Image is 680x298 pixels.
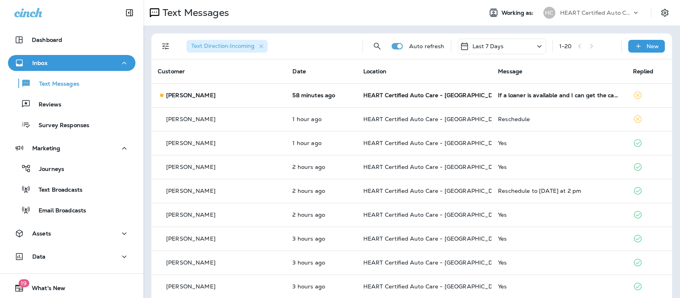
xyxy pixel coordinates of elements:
[8,116,135,133] button: Survey Responses
[31,122,89,129] p: Survey Responses
[32,60,47,66] p: Inbox
[166,140,216,146] p: [PERSON_NAME]
[8,160,135,177] button: Journeys
[8,181,135,198] button: Text Broadcasts
[498,235,620,242] div: Yes
[369,38,385,54] button: Search Messages
[166,92,216,98] p: [PERSON_NAME]
[8,96,135,112] button: Reviews
[8,249,135,265] button: Data
[560,10,632,16] p: HEART Certified Auto Care
[31,186,82,194] p: Text Broadcasts
[166,164,216,170] p: [PERSON_NAME]
[8,32,135,48] button: Dashboard
[292,92,350,98] p: Aug 18, 2025 01:10 PM
[191,42,255,49] span: Text Direction : Incoming
[166,283,216,290] p: [PERSON_NAME]
[31,80,79,88] p: Text Messages
[363,163,506,171] span: HEART Certified Auto Care - [GEOGRAPHIC_DATA]
[498,283,620,290] div: Yes
[498,259,620,266] div: Yes
[8,140,135,156] button: Marketing
[31,166,64,173] p: Journeys
[118,5,141,21] button: Collapse Sidebar
[647,43,659,49] p: New
[292,235,350,242] p: Aug 18, 2025 10:47 AM
[498,68,522,75] span: Message
[186,40,268,53] div: Text Direction:Incoming
[8,280,135,296] button: 19What's New
[498,212,620,218] div: Yes
[158,68,185,75] span: Customer
[158,38,174,54] button: Filters
[363,116,506,123] span: HEART Certified Auto Care - [GEOGRAPHIC_DATA]
[502,10,535,16] span: Working as:
[8,75,135,92] button: Text Messages
[292,188,350,194] p: Aug 18, 2025 11:23 AM
[292,259,350,266] p: Aug 18, 2025 10:23 AM
[363,68,386,75] span: Location
[24,285,65,294] span: What's New
[498,92,620,98] div: If a loaner is available and I can get the car same day?
[363,235,506,242] span: HEART Certified Auto Care - [GEOGRAPHIC_DATA]
[363,139,506,147] span: HEART Certified Auto Care - [GEOGRAPHIC_DATA]
[166,188,216,194] p: [PERSON_NAME]
[292,116,350,122] p: Aug 18, 2025 12:27 PM
[159,7,229,19] p: Text Messages
[8,55,135,71] button: Inbox
[292,212,350,218] p: Aug 18, 2025 11:08 AM
[166,235,216,242] p: [PERSON_NAME]
[363,259,506,266] span: HEART Certified Auto Care - [GEOGRAPHIC_DATA]
[363,283,506,290] span: HEART Certified Auto Care - [GEOGRAPHIC_DATA]
[658,6,672,20] button: Settings
[166,259,216,266] p: [PERSON_NAME]
[32,253,46,260] p: Data
[363,92,506,99] span: HEART Certified Auto Care - [GEOGRAPHIC_DATA]
[292,283,350,290] p: Aug 18, 2025 10:21 AM
[409,43,445,49] p: Auto refresh
[498,164,620,170] div: Yes
[8,225,135,241] button: Assets
[472,43,504,49] p: Last 7 Days
[363,211,506,218] span: HEART Certified Auto Care - [GEOGRAPHIC_DATA]
[31,207,86,215] p: Email Broadcasts
[633,68,654,75] span: Replied
[498,140,620,146] div: Yes
[363,187,506,194] span: HEART Certified Auto Care - [GEOGRAPHIC_DATA]
[559,43,572,49] div: 1 - 20
[292,68,306,75] span: Date
[32,230,51,237] p: Assets
[166,116,216,122] p: [PERSON_NAME]
[32,37,62,43] p: Dashboard
[32,145,60,151] p: Marketing
[498,116,620,122] div: Reschedule
[31,101,61,109] p: Reviews
[498,188,620,194] div: Reschedule to coming Friday at 2 pm
[166,212,216,218] p: [PERSON_NAME]
[543,7,555,19] div: HC
[292,140,350,146] p: Aug 18, 2025 12:11 PM
[292,164,350,170] p: Aug 18, 2025 11:52 AM
[8,202,135,218] button: Email Broadcasts
[18,279,29,287] span: 19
